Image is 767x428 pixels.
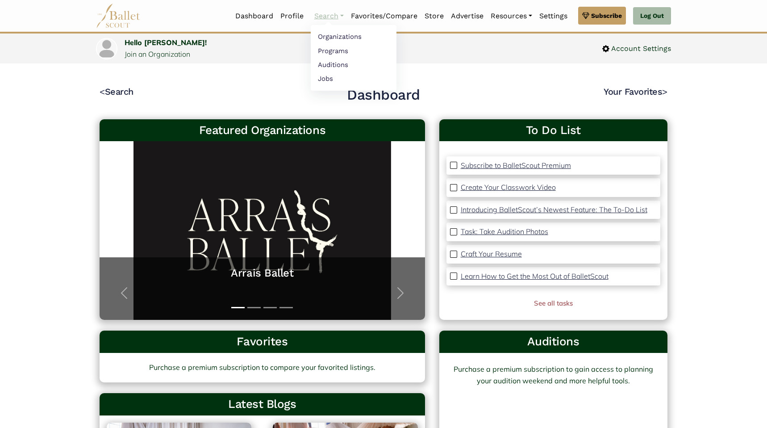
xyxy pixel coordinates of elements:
[633,7,671,25] a: Log Out
[311,71,396,85] a: Jobs
[97,39,117,59] img: profile picture
[311,25,396,91] ul: Resources
[347,7,421,25] a: Favorites/Compare
[536,7,571,25] a: Settings
[604,86,667,97] a: Your Favorites
[125,38,207,47] a: Hello [PERSON_NAME]!
[311,44,396,58] a: Programs
[461,226,548,238] a: Task: Take Audition Photos
[231,302,245,313] button: Slide 1
[578,7,626,25] a: Subscribe
[247,302,261,313] button: Slide 2
[487,7,536,25] a: Resources
[582,11,589,21] img: gem.svg
[446,334,660,349] h3: Auditions
[461,272,609,281] p: Learn How to Get the Most Out of BalletScout
[461,160,571,172] a: Subscribe to BalletScout Premium
[232,7,277,25] a: Dashboard
[421,7,447,25] a: Store
[100,353,425,382] a: Purchase a premium subscription to compare your favorited listings.
[107,334,418,349] h3: Favorites
[461,249,522,258] p: Craft Your Resume
[454,365,653,385] a: Purchase a premium subscription to gain access to planning your audition weekend and more helpful...
[461,204,647,216] a: Introducing BalletScout’s Newest Feature: The To-Do List
[311,58,396,71] a: Auditions
[461,227,548,236] p: Task: Take Audition Photos
[279,302,293,313] button: Slide 4
[311,7,347,25] a: Search
[591,11,622,21] span: Subscribe
[100,86,105,97] code: <
[461,205,647,214] p: Introducing BalletScout’s Newest Feature: The To-Do List
[461,248,522,260] a: Craft Your Resume
[447,7,487,25] a: Advertise
[277,7,307,25] a: Profile
[609,43,671,55] span: Account Settings
[125,50,190,59] a: Join an Organization
[107,123,418,138] h3: Featured Organizations
[446,123,660,138] a: To Do List
[534,299,573,307] a: See all tasks
[347,86,420,105] h2: Dashboard
[602,43,671,55] a: Account Settings
[108,266,416,280] a: Arrais Ballet
[311,30,396,44] a: Organizations
[263,302,277,313] button: Slide 3
[100,86,133,97] a: <Search
[461,182,556,193] a: Create Your Classwork Video
[461,271,609,282] a: Learn How to Get the Most Out of BalletScout
[107,397,418,412] h3: Latest Blogs
[461,183,556,192] p: Create Your Classwork Video
[662,86,667,97] code: >
[461,161,571,170] p: Subscribe to BalletScout Premium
